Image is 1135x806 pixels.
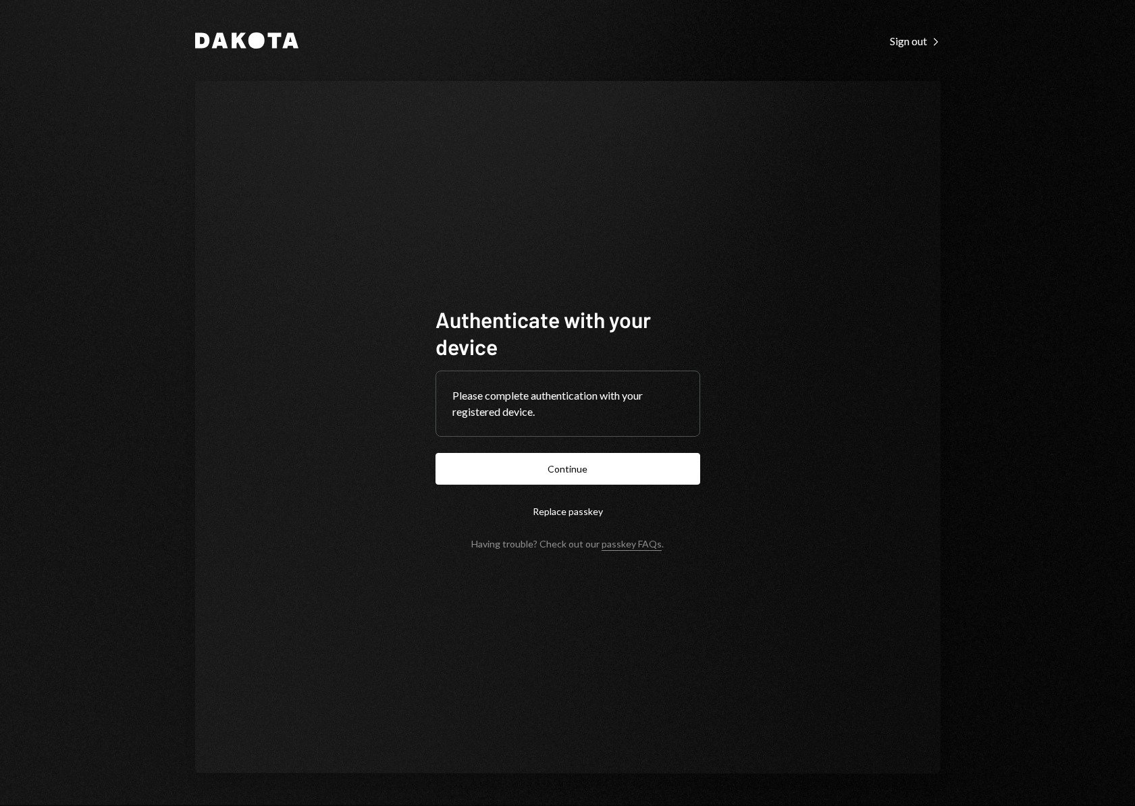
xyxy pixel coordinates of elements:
[452,387,683,420] div: Please complete authentication with your registered device.
[435,453,700,485] button: Continue
[890,34,941,48] div: Sign out
[602,538,662,551] a: passkey FAQs
[471,538,664,549] div: Having trouble? Check out our .
[435,306,700,360] h1: Authenticate with your device
[890,33,941,48] a: Sign out
[435,495,700,527] button: Replace passkey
